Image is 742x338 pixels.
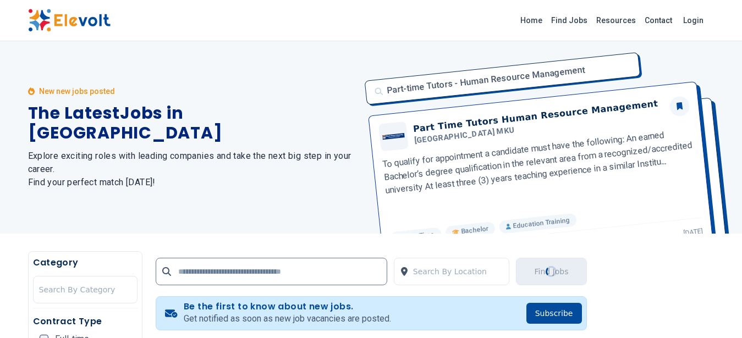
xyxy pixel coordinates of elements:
h5: Contract Type [33,315,138,328]
h4: Be the first to know about new jobs. [184,301,391,312]
div: Loading... [544,264,559,279]
h2: Explore exciting roles with leading companies and take the next big step in your career. Find you... [28,149,358,189]
button: Subscribe [526,303,582,324]
a: Resources [592,12,640,29]
a: Login [677,9,710,31]
p: Get notified as soon as new job vacancies are posted. [184,312,391,325]
a: Home [516,12,547,29]
a: Find Jobs [547,12,592,29]
img: Elevolt [28,9,111,32]
p: New new jobs posted [39,86,115,97]
button: Find JobsLoading... [516,258,586,285]
h1: The Latest Jobs in [GEOGRAPHIC_DATA] [28,103,358,143]
a: Contact [640,12,677,29]
h5: Category [33,256,138,269]
iframe: Chat Widget [687,285,742,338]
